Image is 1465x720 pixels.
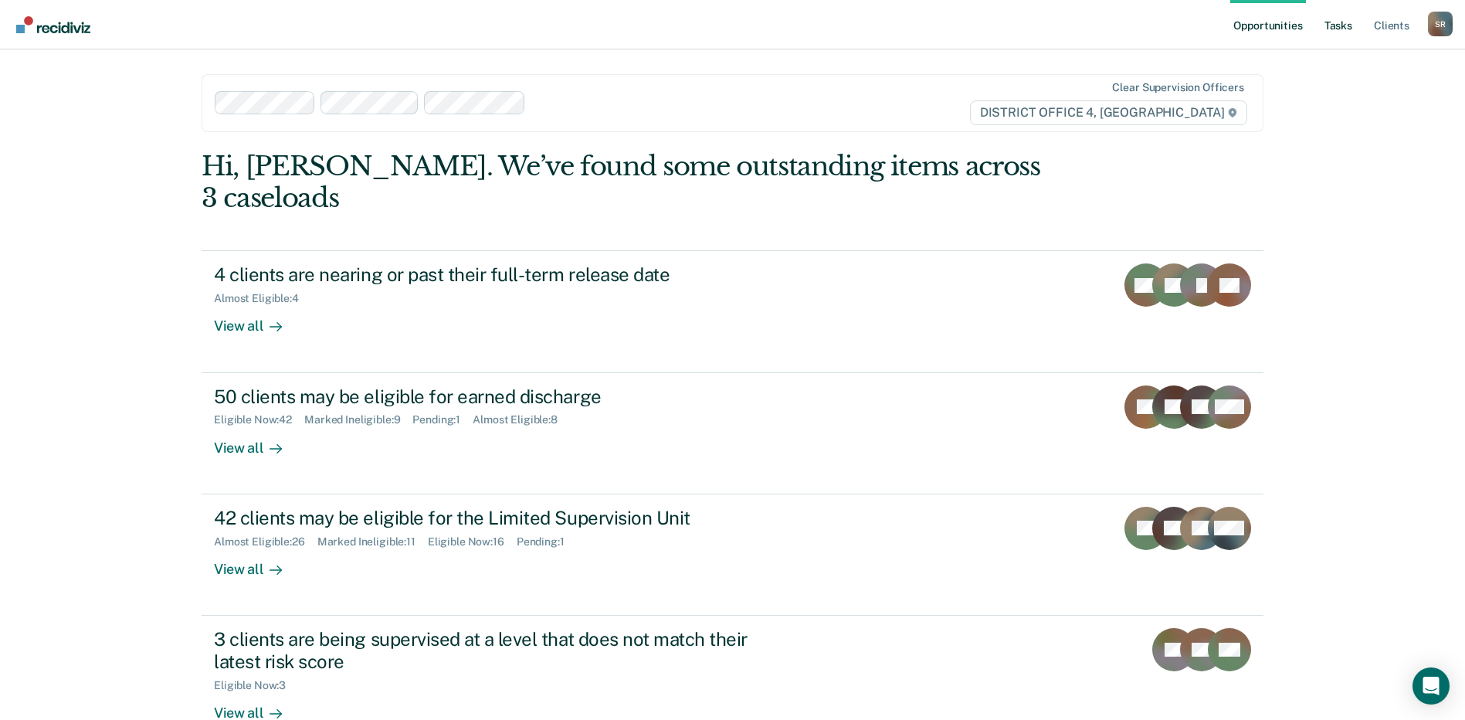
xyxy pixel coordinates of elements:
[1412,667,1450,705] div: Open Intercom Messenger
[214,548,300,578] div: View all
[214,292,311,305] div: Almost Eligible : 4
[214,535,317,548] div: Almost Eligible : 26
[214,426,300,457] div: View all
[517,535,577,548] div: Pending : 1
[214,305,300,335] div: View all
[412,413,473,426] div: Pending : 1
[214,628,756,673] div: 3 clients are being supervised at a level that does not match their latest risk score
[202,151,1051,214] div: Hi, [PERSON_NAME]. We’ve found some outstanding items across 3 caseloads
[1428,12,1453,36] div: S R
[1428,12,1453,36] button: Profile dropdown button
[214,507,756,529] div: 42 clients may be eligible for the Limited Supervision Unit
[214,385,756,408] div: 50 clients may be eligible for earned discharge
[214,679,298,692] div: Eligible Now : 3
[317,535,428,548] div: Marked Ineligible : 11
[428,535,517,548] div: Eligible Now : 16
[473,413,570,426] div: Almost Eligible : 8
[202,373,1263,494] a: 50 clients may be eligible for earned dischargeEligible Now:42Marked Ineligible:9Pending:1Almost ...
[214,263,756,286] div: 4 clients are nearing or past their full-term release date
[1112,81,1243,94] div: Clear supervision officers
[214,413,304,426] div: Eligible Now : 42
[202,494,1263,616] a: 42 clients may be eligible for the Limited Supervision UnitAlmost Eligible:26Marked Ineligible:11...
[304,413,412,426] div: Marked Ineligible : 9
[970,100,1247,125] span: DISTRICT OFFICE 4, [GEOGRAPHIC_DATA]
[16,16,90,33] img: Recidiviz
[202,250,1263,372] a: 4 clients are nearing or past their full-term release dateAlmost Eligible:4View all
